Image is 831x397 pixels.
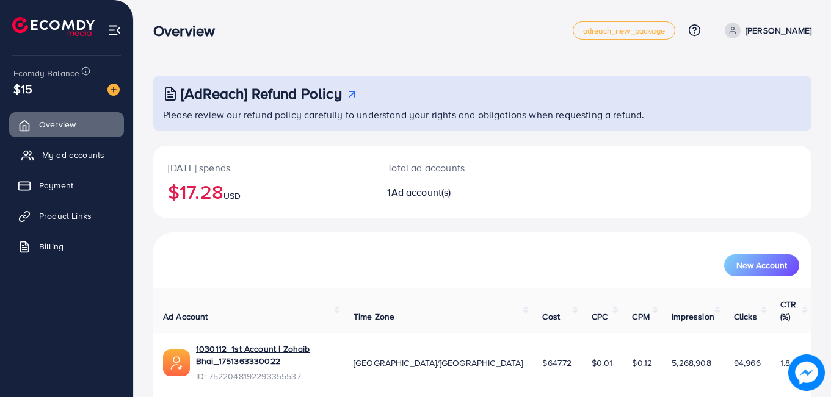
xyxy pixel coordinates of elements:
p: [DATE] spends [168,160,358,175]
span: adreach_new_package [583,27,665,35]
a: Overview [9,112,124,137]
h3: Overview [153,22,225,40]
span: 1.8 [780,357,790,369]
p: Total ad accounts [387,160,523,175]
img: image [788,354,825,391]
img: ic-ads-acc.e4c84228.svg [163,349,190,376]
span: Clicks [734,310,757,323]
h2: 1 [387,187,523,198]
span: Billing [39,240,64,252]
span: New Account [736,261,787,270]
span: 94,966 [734,357,761,369]
span: Payment [39,179,73,191]
a: My ad accounts [9,143,124,167]
span: Time Zone [354,310,394,323]
span: Overview [39,118,76,131]
span: CTR (%) [780,298,796,323]
span: ID: 7522048192293355537 [196,370,334,382]
span: $0.01 [592,357,613,369]
a: Product Links [9,204,124,228]
a: [PERSON_NAME] [720,23,811,38]
a: adreach_new_package [573,21,675,40]
span: Cost [542,310,560,323]
a: 1030112_1st Account | Zohaib Bhai_1751363330022 [196,343,334,368]
span: $0.12 [632,357,652,369]
span: [GEOGRAPHIC_DATA]/[GEOGRAPHIC_DATA] [354,357,523,369]
span: CPM [632,310,649,323]
img: logo [12,17,95,36]
button: New Account [724,254,799,276]
span: My ad accounts [42,149,104,161]
span: $15 [13,80,32,98]
span: USD [223,190,241,202]
span: Product Links [39,210,92,222]
a: Payment [9,173,124,198]
h2: $17.28 [168,180,358,203]
span: 5,268,908 [672,357,711,369]
p: [PERSON_NAME] [746,23,811,38]
img: image [107,84,120,96]
span: Ecomdy Balance [13,67,79,79]
img: menu [107,23,122,37]
span: Impression [672,310,714,323]
span: CPC [592,310,608,323]
span: Ad account(s) [391,185,451,199]
span: Ad Account [163,310,208,323]
h3: [AdReach] Refund Policy [181,85,342,102]
span: $647.72 [542,357,572,369]
a: Billing [9,234,124,259]
p: Please review our refund policy carefully to understand your rights and obligations when requesti... [163,107,804,122]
